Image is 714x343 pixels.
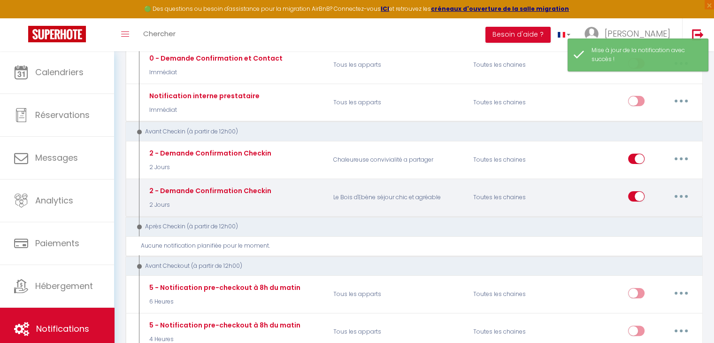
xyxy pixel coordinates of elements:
[147,148,271,158] div: 2 - Demande Confirmation Checkin
[327,51,467,78] p: Tous les apparts
[147,68,283,77] p: Immédiat
[327,184,467,211] p: Le Bois d'Ebène séjour chic et agréable
[35,109,90,121] span: Réservations
[485,27,551,43] button: Besoin d'aide ?
[327,89,467,116] p: Tous les apparts
[147,106,260,115] p: Immédiat
[28,26,86,42] img: Super Booking
[577,18,682,51] a: ... [PERSON_NAME]
[467,147,560,174] div: Toutes les chaines
[147,186,271,196] div: 2 - Demande Confirmation Checkin
[134,222,683,231] div: Après Checkin (à partir de 12h00)
[467,184,560,211] div: Toutes les chaines
[134,127,683,136] div: Avant Checkin (à partir de 12h00)
[147,53,283,63] div: 0 - Demande Confirmation et Contact
[584,27,599,41] img: ...
[136,18,183,51] a: Chercher
[692,29,704,40] img: logout
[147,282,300,293] div: 5 - Notification pre-checkout à 8h du matin
[35,237,79,249] span: Paiements
[147,320,300,330] div: 5 - Notification pre-checkout à 8h du matin
[36,323,89,335] span: Notifications
[134,262,683,271] div: Avant Checkout (à partir de 12h00)
[381,5,389,13] a: ICI
[467,51,560,78] div: Toutes les chaines
[327,281,467,308] p: Tous les apparts
[141,242,694,250] div: Aucune notification planifiée pour le moment.
[467,89,560,116] div: Toutes les chaines
[8,4,36,32] button: Ouvrir le widget de chat LiveChat
[591,46,699,64] div: Mise à jour de la notification avec succès !
[35,280,93,292] span: Hébergement
[147,91,260,101] div: Notification interne prestataire
[143,29,176,39] span: Chercher
[605,28,670,39] span: [PERSON_NAME]
[35,66,84,78] span: Calendriers
[327,147,467,174] p: Chaleureuse convivialité a partager
[431,5,569,13] a: créneaux d'ouverture de la salle migration
[467,281,560,308] div: Toutes les chaines
[35,152,78,164] span: Messages
[147,297,300,306] p: 6 Heures
[35,195,73,206] span: Analytics
[147,163,271,172] p: 2 Jours
[147,201,271,210] p: 2 Jours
